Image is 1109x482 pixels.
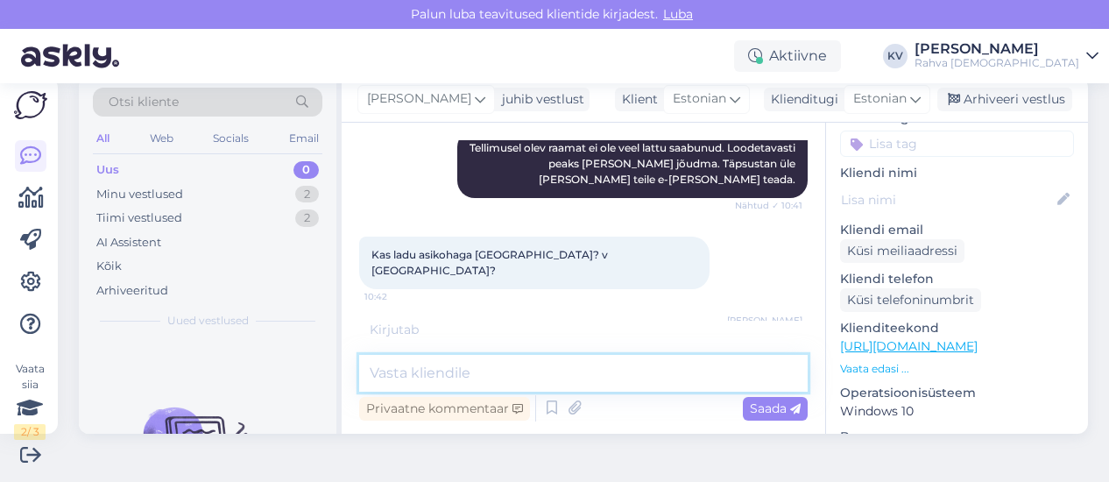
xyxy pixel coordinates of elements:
[840,361,1074,377] p: Vaata edasi ...
[286,127,322,150] div: Email
[295,186,319,203] div: 2
[673,89,726,109] span: Estonian
[96,186,183,203] div: Minu vestlused
[735,199,802,212] span: Nähtud ✓ 10:41
[727,314,802,327] span: [PERSON_NAME]
[359,321,808,339] div: Kirjutab
[96,161,119,179] div: Uus
[750,400,801,416] span: Saada
[293,161,319,179] div: 0
[840,270,1074,288] p: Kliendi telefon
[109,93,179,111] span: Otsi kliente
[840,338,978,354] a: [URL][DOMAIN_NAME]
[615,90,658,109] div: Klient
[840,402,1074,421] p: Windows 10
[937,88,1072,111] div: Arhiveeri vestlus
[853,89,907,109] span: Estonian
[764,90,838,109] div: Klienditugi
[96,209,182,227] div: Tiimi vestlused
[209,127,252,150] div: Socials
[295,209,319,227] div: 2
[840,239,964,263] div: Küsi meiliaadressi
[658,6,698,22] span: Luba
[167,313,249,329] span: Uued vestlused
[146,127,177,150] div: Web
[915,56,1079,70] div: Rahva [DEMOGRAPHIC_DATA]
[371,248,611,277] span: Kas ladu asikohaga [GEOGRAPHIC_DATA]? v [GEOGRAPHIC_DATA]?
[421,322,424,337] span: .
[14,424,46,440] div: 2 / 3
[840,288,981,312] div: Küsi telefoninumbrit
[840,428,1074,446] p: Brauser
[364,290,430,303] span: 10:42
[841,190,1054,209] input: Lisa nimi
[14,91,47,119] img: Askly Logo
[840,319,1074,337] p: Klienditeekond
[96,282,168,300] div: Arhiveeritud
[367,89,471,109] span: [PERSON_NAME]
[93,127,113,150] div: All
[359,397,530,421] div: Privaatne kommentaar
[915,42,1079,56] div: [PERSON_NAME]
[840,221,1074,239] p: Kliendi email
[470,141,798,186] span: Tellimusel olev raamat ei ole veel lattu saabunud. Loodetavasti peaks [PERSON_NAME] jõudma. Täpsu...
[840,131,1074,157] input: Lisa tag
[495,90,584,109] div: juhib vestlust
[840,384,1074,402] p: Operatsioonisüsteem
[96,234,161,252] div: AI Assistent
[734,40,841,72] div: Aktiivne
[840,164,1074,182] p: Kliendi nimi
[14,361,46,440] div: Vaata siia
[424,322,427,337] span: .
[419,322,421,337] span: .
[915,42,1098,70] a: [PERSON_NAME]Rahva [DEMOGRAPHIC_DATA]
[96,258,122,275] div: Kõik
[883,44,908,68] div: KV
